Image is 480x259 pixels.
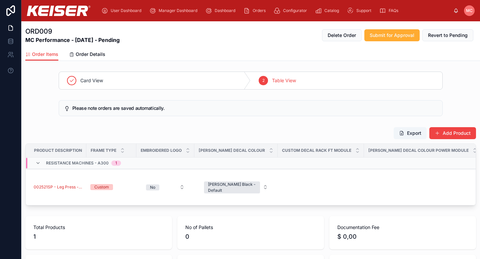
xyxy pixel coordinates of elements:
[328,32,356,39] span: Delete Order
[389,8,398,13] span: FAQs
[150,184,155,190] div: No
[283,8,307,13] span: Configurator
[141,181,190,193] button: Select Button
[34,184,82,190] a: 002521SP - Leg Press - Air 250
[25,27,120,36] h1: ORD009
[215,8,235,13] span: Dashboard
[147,5,202,17] a: Manager Dashboard
[199,178,273,196] button: Select Button
[32,51,58,58] span: Order Items
[25,48,58,61] a: Order Items
[46,160,109,166] span: Resistance Machines - A300
[208,181,256,193] div: [PERSON_NAME] Black - Default
[466,8,473,13] span: MC
[364,29,420,41] button: Submit for Approval
[241,5,270,17] a: Orders
[94,184,109,190] div: Custom
[394,127,427,139] button: Export
[80,77,103,84] span: Card View
[428,32,468,39] span: Revert to Pending
[185,224,316,231] span: No of Pallets
[33,224,164,231] span: Total Products
[337,232,468,241] span: $ 0,00
[272,77,296,84] span: Table View
[377,5,403,17] a: FAQs
[91,148,116,153] span: Frame Type
[422,29,473,41] button: Revert to Pending
[25,36,120,44] strong: MC Performance - [DATE] - Pending
[72,106,437,111] h5: Please note orders are saved automatically.
[370,32,414,39] span: Submit for Approval
[262,78,265,83] span: 2
[69,48,105,62] a: Order Details
[313,5,344,17] a: Catalog
[185,232,316,241] span: 0
[368,148,469,153] span: [PERSON_NAME] Decal Colour Power Module
[322,29,362,41] button: Delete Order
[272,5,312,17] a: Configurator
[33,232,164,241] span: 1
[27,6,91,16] img: App logo
[115,160,117,166] div: 1
[253,8,266,13] span: Orders
[141,148,182,153] span: Embroidered Logo
[111,8,141,13] span: User Dashboard
[324,8,339,13] span: Catalog
[345,5,376,17] a: Support
[76,51,105,58] span: Order Details
[99,5,146,17] a: User Dashboard
[356,8,371,13] span: Support
[282,148,351,153] span: Custom Decal Rack FT Module
[199,148,265,153] span: [PERSON_NAME] Decal Colour
[203,5,240,17] a: Dashboard
[337,224,468,231] span: Documentation Fee
[429,127,476,139] button: Add Product
[96,3,453,18] div: scrollable content
[34,148,82,153] span: Product Description
[159,8,197,13] span: Manager Dashboard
